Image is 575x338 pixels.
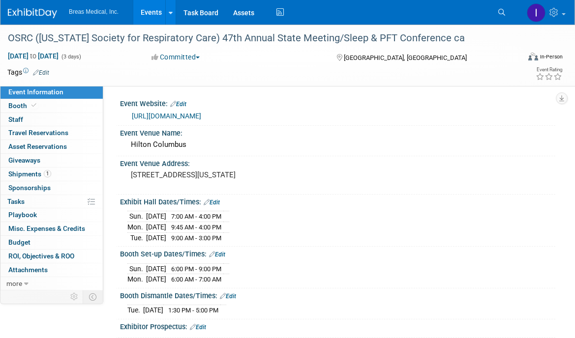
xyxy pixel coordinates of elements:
a: Misc. Expenses & Credits [0,222,103,235]
img: Inga Dolezar [527,3,545,22]
span: Staff [8,115,23,123]
span: to [29,52,38,60]
span: Shipments [8,170,51,178]
span: Tasks [7,197,25,205]
img: Format-Inperson.png [528,53,538,60]
div: Event Format [476,51,563,66]
td: [DATE] [146,263,166,274]
span: ROI, Objectives & ROO [8,252,74,260]
td: [DATE] [146,274,166,284]
a: Sponsorships [0,181,103,195]
a: Booth [0,99,103,113]
span: Event Information [8,88,63,96]
div: Hilton Columbus [127,137,548,152]
a: Shipments1 [0,168,103,181]
span: Sponsorships [8,184,51,192]
a: Playbook [0,208,103,222]
td: Sun. [127,263,146,274]
div: Booth Dismantle Dates/Times: [120,288,555,301]
a: Edit [190,324,206,331]
a: [URL][DOMAIN_NAME] [132,112,201,120]
a: Giveaways [0,154,103,167]
td: Sun. [127,211,146,222]
a: Budget [0,236,103,249]
i: Booth reservation complete [31,103,36,108]
button: Committed [148,52,204,62]
a: ROI, Objectives & ROO [0,250,103,263]
td: Tags [7,67,49,77]
a: more [0,277,103,290]
a: Staff [0,113,103,126]
span: Budget [8,238,30,246]
td: [DATE] [143,305,163,315]
td: Toggle Event Tabs [83,290,103,303]
a: Asset Reservations [0,140,103,153]
div: In-Person [540,53,563,60]
td: Mon. [127,274,146,284]
div: OSRC ([US_STATE] Society for Respiratory Care) 47th Annual State Meeting/Sleep & PFT Conference ca [4,29,509,47]
td: [DATE] [146,211,166,222]
a: Edit [170,101,186,108]
a: Edit [209,251,225,258]
span: Booth [8,102,38,110]
span: 6:00 PM - 9:00 PM [171,265,221,273]
td: [DATE] [146,232,166,243]
a: Tasks [0,195,103,208]
span: 9:00 AM - 3:00 PM [171,234,221,242]
div: Event Venue Address: [120,156,555,169]
span: 1 [44,170,51,177]
img: ExhibitDay [8,8,57,18]
td: Personalize Event Tab Strip [66,290,83,303]
span: Misc. Expenses & Credits [8,225,85,232]
span: Playbook [8,211,37,219]
span: Breas Medical, Inc. [69,8,119,15]
a: Edit [220,293,236,300]
td: Tue. [127,305,143,315]
div: Event Rating [536,67,562,72]
span: Asset Reservations [8,142,67,150]
td: [DATE] [146,222,166,233]
div: Exhibit Hall Dates/Times: [120,195,555,207]
span: Giveaways [8,156,40,164]
div: Event Website: [120,96,555,109]
a: Edit [33,69,49,76]
span: Travel Reservations [8,129,68,137]
span: [DATE] [DATE] [7,52,59,60]
span: [GEOGRAPHIC_DATA], [GEOGRAPHIC_DATA] [344,54,467,61]
span: more [6,280,22,287]
a: Edit [204,199,220,206]
div: Exhibitor Prospectus: [120,319,555,332]
span: 9:45 AM - 4:00 PM [171,224,221,231]
div: Event Venue Name: [120,126,555,138]
a: Event Information [0,85,103,99]
a: Travel Reservations [0,126,103,140]
td: Mon. [127,222,146,233]
span: (3 days) [61,54,81,60]
span: 6:00 AM - 7:00 AM [171,276,221,283]
a: Attachments [0,263,103,277]
pre: [STREET_ADDRESS][US_STATE] [131,170,291,179]
span: 7:00 AM - 4:00 PM [171,213,221,220]
div: Booth Set-up Dates/Times: [120,247,555,259]
span: Attachments [8,266,48,274]
span: 1:30 PM - 5:00 PM [168,307,218,314]
td: Tue. [127,232,146,243]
